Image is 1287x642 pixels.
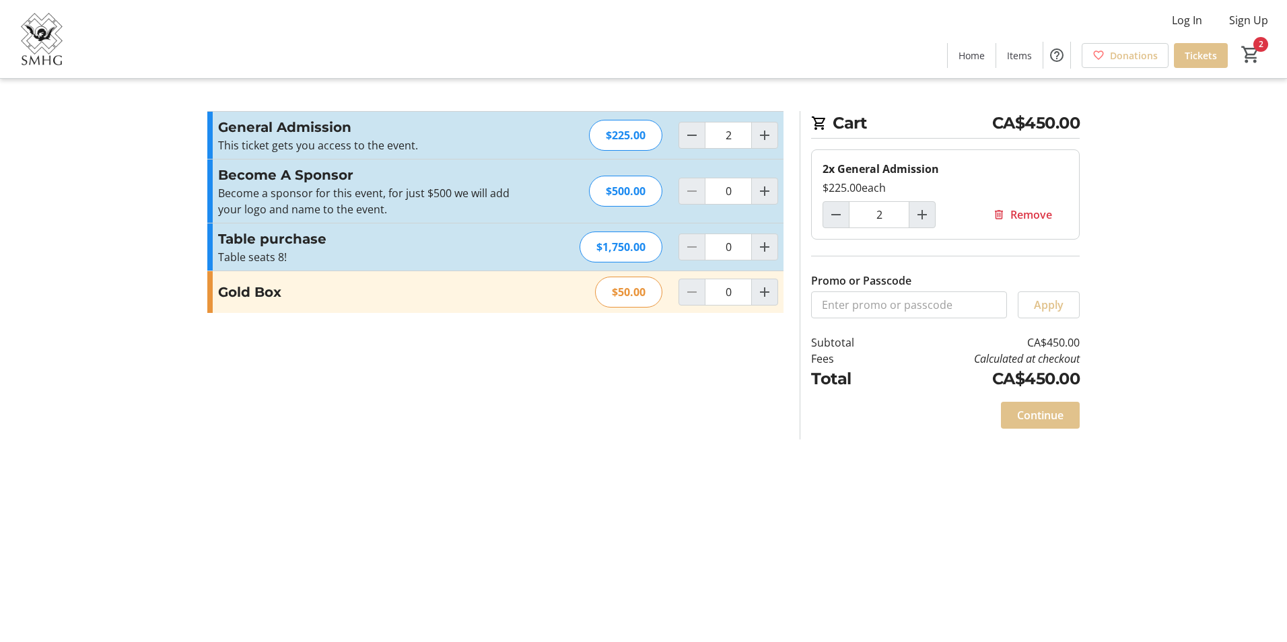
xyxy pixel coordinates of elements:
[977,201,1068,228] button: Remove
[705,234,752,260] input: Table purchase Quantity
[959,48,985,63] span: Home
[1229,12,1268,28] span: Sign Up
[705,122,752,149] input: General Admission Quantity
[811,351,889,367] td: Fees
[218,165,512,185] h3: Become A Sponsor
[811,291,1007,318] input: Enter promo or passcode
[823,180,1068,196] div: $225.00 each
[580,231,662,262] div: $1,750.00
[218,185,512,217] div: Become a sponsor for this event, for just $500 we will add your logo and name to the event.
[1001,402,1080,429] button: Continue
[589,120,662,151] div: $225.00
[811,111,1080,139] h2: Cart
[889,334,1080,351] td: CA$450.00
[996,43,1043,68] a: Items
[889,367,1080,391] td: CA$450.00
[1018,291,1080,318] button: Apply
[909,202,935,227] button: Increment by one
[849,201,909,228] input: General Admission Quantity
[811,273,911,289] label: Promo or Passcode
[589,176,662,207] div: $500.00
[1218,9,1279,31] button: Sign Up
[811,367,889,391] td: Total
[1010,207,1052,223] span: Remove
[1239,42,1263,67] button: Cart
[1185,48,1217,63] span: Tickets
[823,161,1068,177] div: 2x General Admission
[595,277,662,308] div: $50.00
[1174,43,1228,68] a: Tickets
[679,122,705,148] button: Decrement by one
[752,178,777,204] button: Increment by one
[948,43,996,68] a: Home
[218,229,512,249] h3: Table purchase
[218,137,512,153] div: This ticket gets you access to the event.
[1007,48,1032,63] span: Items
[1043,42,1070,69] button: Help
[752,234,777,260] button: Increment by one
[1017,407,1064,423] span: Continue
[752,279,777,305] button: Increment by one
[823,202,849,227] button: Decrement by one
[811,334,889,351] td: Subtotal
[8,5,75,73] img: St. Michaels Health Group's Logo
[992,111,1080,135] span: CA$450.00
[1082,43,1169,68] a: Donations
[889,351,1080,367] td: Calculated at checkout
[705,279,752,306] input: Gold Box Quantity
[218,282,512,302] h3: Gold Box
[705,178,752,205] input: Become A Sponsor Quantity
[1161,9,1213,31] button: Log In
[1172,12,1202,28] span: Log In
[1034,297,1064,313] span: Apply
[1110,48,1158,63] span: Donations
[218,249,512,265] p: Table seats 8!
[752,122,777,148] button: Increment by one
[218,117,512,137] h3: General Admission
